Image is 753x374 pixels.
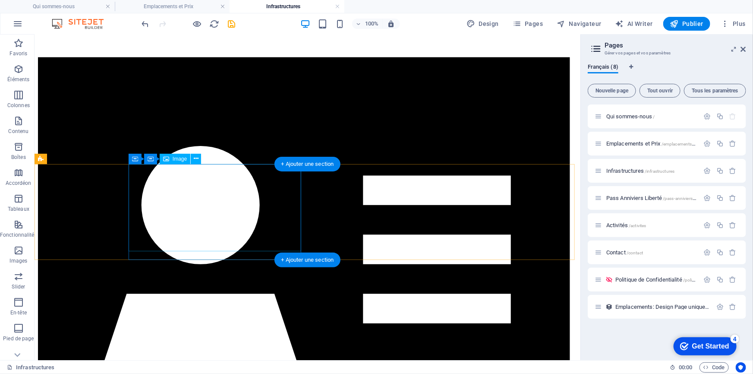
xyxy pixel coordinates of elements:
span: Qui sommes-nous [606,113,655,120]
div: Infrastructures/infrastructures [604,168,699,174]
span: /contact [627,250,643,255]
h4: Emplacements et Prix [115,2,230,11]
p: Tableaux [8,206,29,212]
span: Cliquez pour ouvrir la page. [615,276,731,283]
div: Cette mise en page est utilisée en tant que modèle pour toutes les entrées (par exemple : un arti... [605,303,613,311]
div: Dupliquer [716,140,724,147]
button: AI Writer [612,17,656,31]
span: /emplacements-et-prix [662,142,706,146]
span: Image [173,156,187,162]
p: Pied de page [3,335,34,342]
div: Contact/contact [604,250,699,255]
h6: 100% [365,19,379,29]
p: En-tête [10,309,27,316]
div: Paramètres [704,140,711,147]
p: Slider [12,283,25,290]
button: Pages [509,17,546,31]
span: /politique-confidentialite [683,278,731,282]
button: Design [463,17,502,31]
span: Tout ouvrir [643,88,677,93]
span: 00 00 [679,362,692,373]
i: Annuler : Déplacer les éléments (Ctrl+Z) [141,19,151,29]
div: Emplacements: Design Page unique/emplacements-élément [613,304,712,310]
div: Paramètres [704,222,711,229]
div: Emplacements et Prix/emplacements-et-prix [604,141,699,146]
p: Favoris [9,50,27,57]
span: Navigateur [557,19,601,28]
div: + Ajouter une section [274,157,341,171]
button: save [227,19,237,29]
div: Supprimer [729,167,737,174]
span: Pages [513,19,543,28]
span: Emplacements et Prix [606,140,706,147]
span: /pass-anniviers-liberte [663,196,706,201]
div: Dupliquer [716,167,724,174]
p: Accordéon [6,180,31,187]
div: Politique de Confidentialité/politique-confidentialite [613,277,699,282]
div: Paramètres [704,113,711,120]
h2: Pages [605,41,746,49]
span: Plus [721,19,746,28]
div: La page de départ ne peut pas être supprimée. [729,113,737,120]
span: Tous les paramètres [688,88,742,93]
div: Supprimer [729,140,737,147]
p: Boîtes [11,154,26,161]
div: Dupliquer [716,222,724,229]
div: Supprimer [729,249,737,256]
span: Design [466,19,499,28]
p: Images [10,257,28,264]
button: Tout ouvrir [640,84,681,98]
span: / [653,114,655,119]
div: Get Started 4 items remaining, 20% complete [7,4,70,22]
span: : [685,364,686,371]
button: Publier [663,17,710,31]
p: Éléments [7,76,29,83]
span: /infrastructures [645,169,674,174]
div: Dupliquer [716,194,724,202]
p: Colonnes [7,102,30,109]
span: Français (8) [588,62,618,74]
img: Editor Logo [50,19,114,29]
button: undo [140,19,151,29]
div: Activités/activites [604,222,699,228]
p: Contenu [8,128,28,135]
div: Paramètres [704,194,711,202]
div: + Ajouter une section [274,253,341,267]
span: Code [703,362,725,373]
h6: Durée de la session [670,362,693,373]
i: Lors du redimensionnement, ajuster automatiquement le niveau de zoom en fonction de l'appareil sé... [388,20,395,28]
a: Cliquez pour annuler la sélection. Double-cliquez pour ouvrir Pages. [7,362,55,373]
span: Publier [670,19,703,28]
div: Dupliquer [716,276,724,283]
button: Navigateur [553,17,605,31]
span: /activites [629,223,646,228]
div: Design (Ctrl+Alt+Y) [463,17,502,31]
button: Usercentrics [736,362,746,373]
span: Pass Anniviers Liberté [606,195,706,201]
button: Code [699,362,729,373]
div: Dupliquer [716,113,724,120]
div: Supprimer [729,194,737,202]
div: Supprimer [729,222,737,229]
button: Plus [717,17,749,31]
button: reload [209,19,220,29]
span: Cliquez pour ouvrir la page. [606,249,643,256]
div: 4 [64,2,72,10]
div: Paramètres [704,276,711,283]
i: Enregistrer (Ctrl+S) [227,19,237,29]
div: Paramètres [704,249,711,256]
button: Nouvelle page [588,84,636,98]
h3: Gérer vos pages et vos paramètres [605,49,729,57]
span: Nouvelle page [592,88,632,93]
button: Cliquez ici pour quitter le mode Aperçu et poursuivre l'édition. [192,19,202,29]
div: Onglets langues [588,64,746,80]
i: Actualiser la page [210,19,220,29]
div: Qui sommes-nous/ [604,114,699,119]
span: Infrastructures [606,168,674,174]
div: Paramètres [716,303,724,311]
div: Supprimer [729,303,737,311]
div: Pass Anniviers Liberté/pass-anniviers-liberte [604,195,699,201]
div: Get Started [25,10,63,17]
button: 100% [352,19,383,29]
span: AI Writer [615,19,653,28]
